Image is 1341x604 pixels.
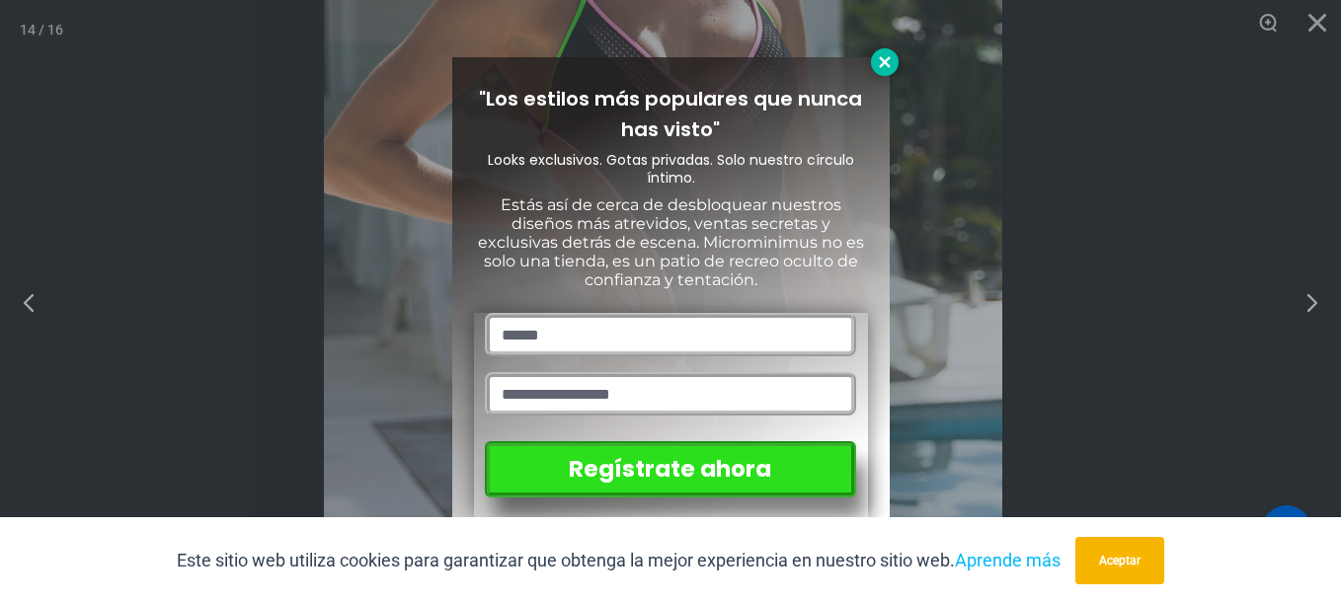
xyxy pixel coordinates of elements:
span: Estás así de cerca de desbloquear nuestros diseños más atrevidos, ventas secretas y exclusivas de... [478,195,864,290]
p: Este sitio web utiliza cookies para garantizar que obtenga la mejor experiencia en nuestro sitio ... [177,546,1061,575]
button: Aceptar [1075,537,1164,584]
span: Looks exclusivos. Gotas privadas. Solo nuestro círculo íntimo. [488,150,854,188]
a: Aprende más [955,550,1061,570]
button: Close [871,48,899,76]
button: Regístrate ahora [485,441,855,497]
span: "Los estilos más populares que nunca has visto" [479,85,862,143]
